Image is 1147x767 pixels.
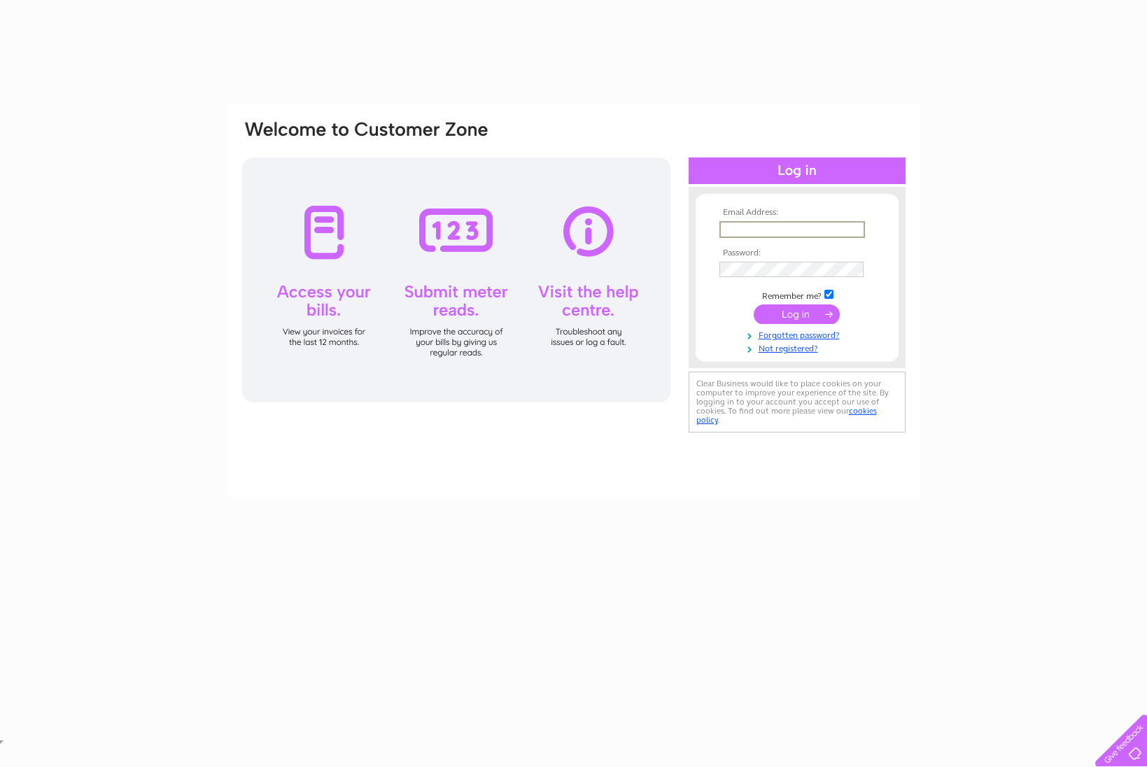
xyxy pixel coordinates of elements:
[716,248,878,258] th: Password:
[719,341,878,354] a: Not registered?
[716,208,878,218] th: Email Address:
[754,304,840,324] input: Submit
[689,372,906,432] div: Clear Business would like to place cookies on your computer to improve your experience of the sit...
[716,288,878,302] td: Remember me?
[719,328,878,341] a: Forgotten password?
[696,406,877,425] a: cookies policy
